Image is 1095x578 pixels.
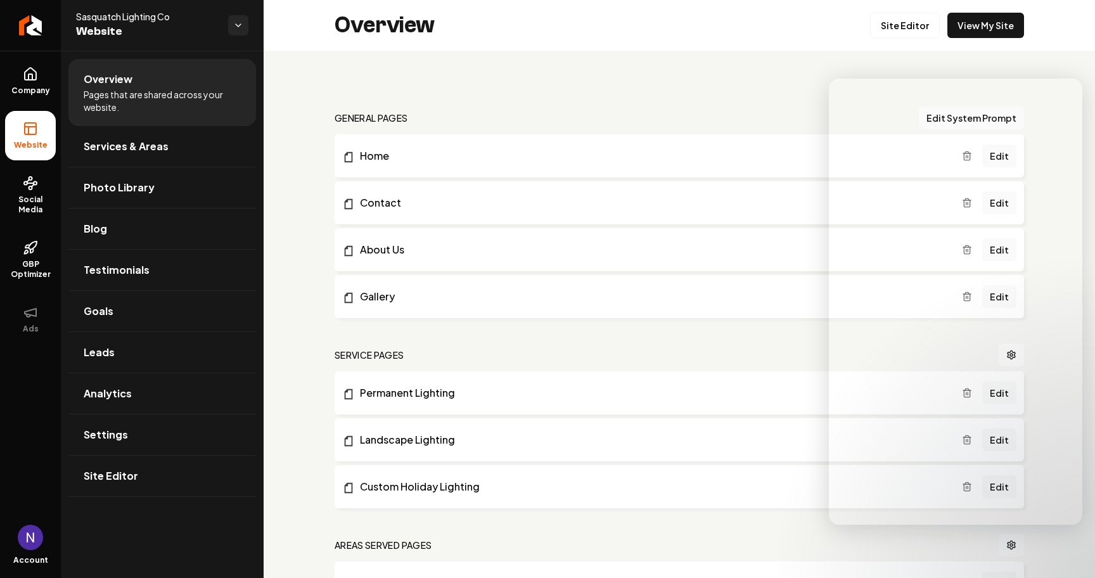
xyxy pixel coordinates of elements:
button: Open user button [18,525,43,550]
a: Landscape Lighting [342,432,962,447]
span: Site Editor [84,468,138,484]
span: Social Media [5,195,56,215]
span: GBP Optimizer [5,259,56,279]
a: View My Site [947,13,1024,38]
a: Blog [68,209,256,249]
a: GBP Optimizer [5,230,56,290]
span: Testimonials [84,262,150,278]
span: Pages that are shared across your website. [84,88,241,113]
span: Account [13,555,48,565]
img: Nick Richards [18,525,43,550]
a: Services & Areas [68,126,256,167]
a: Testimonials [68,250,256,290]
span: Website [76,23,218,41]
span: Services & Areas [84,139,169,154]
span: Analytics [84,386,132,401]
a: Contact [342,195,962,210]
span: Blog [84,221,107,236]
a: Permanent Lighting [342,385,962,401]
span: Goals [84,304,113,319]
span: Company [6,86,55,96]
span: Photo Library [84,180,155,195]
a: Site Editor [68,456,256,496]
a: Photo Library [68,167,256,208]
h2: Service Pages [335,349,404,361]
h2: Overview [335,13,435,38]
a: Custom Holiday Lighting [342,479,962,494]
a: Gallery [342,289,962,304]
h2: general pages [335,112,408,124]
span: Sasquatch Lighting Co [76,10,218,23]
a: Social Media [5,165,56,225]
a: Company [5,56,56,106]
a: Settings [68,414,256,455]
a: Home [342,148,962,164]
iframe: Intercom live chat [1052,535,1082,565]
iframe: Intercom live chat [829,79,1082,525]
a: Leads [68,332,256,373]
img: Rebolt Logo [19,15,42,35]
span: Overview [84,72,132,87]
h2: Areas Served Pages [335,539,432,551]
a: About Us [342,242,962,257]
span: Leads [84,345,115,360]
span: Ads [18,324,44,334]
a: Analytics [68,373,256,414]
button: Ads [5,295,56,344]
span: Website [9,140,53,150]
span: Settings [84,427,128,442]
a: Site Editor [870,13,940,38]
a: Goals [68,291,256,331]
